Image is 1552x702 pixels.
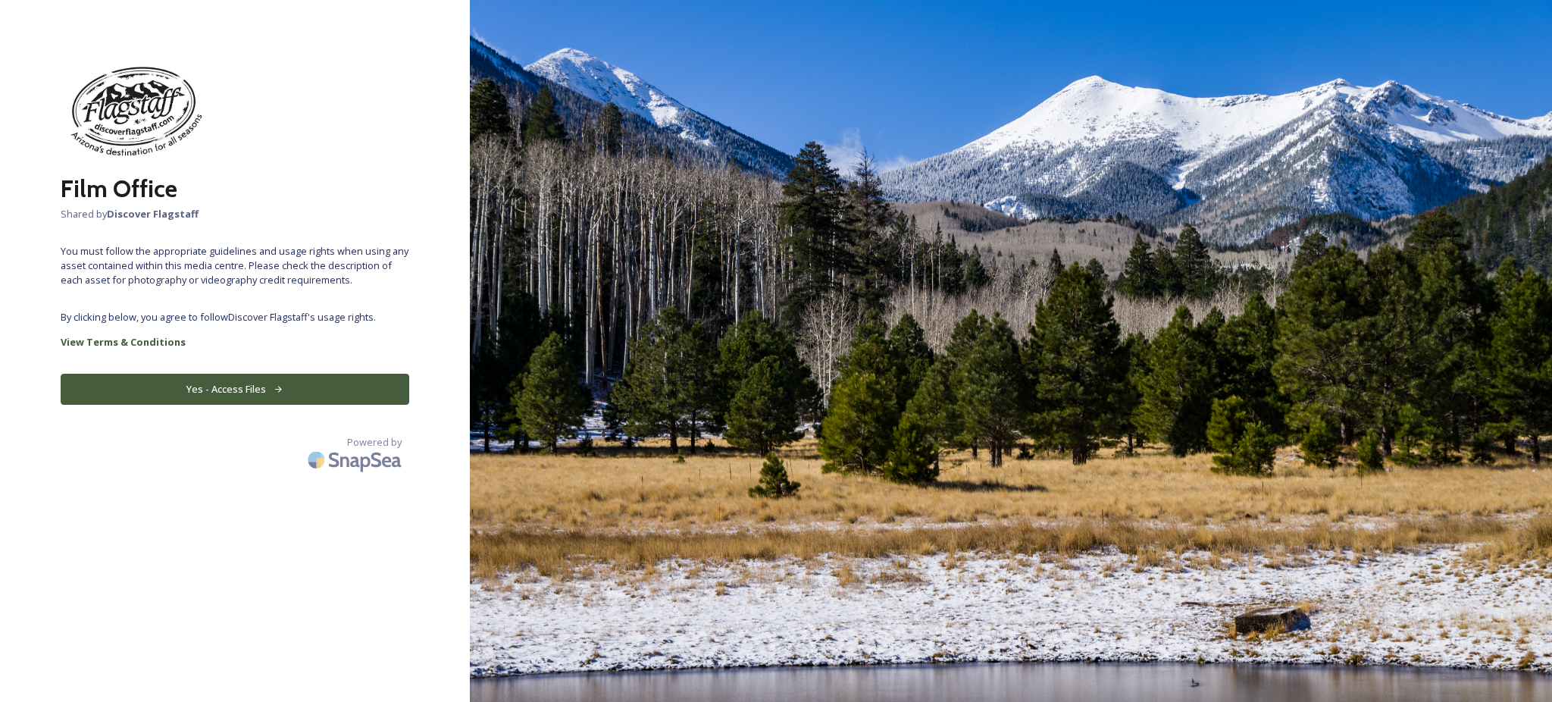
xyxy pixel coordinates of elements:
[61,335,186,349] strong: View Terms & Conditions
[107,207,199,221] strong: Discover Flagstaff
[61,374,409,405] button: Yes - Access Files
[61,207,409,221] span: Shared by
[61,61,212,163] img: discover%20flagstaff%20logo.jpg
[61,244,409,288] span: You must follow the appropriate guidelines and usage rights when using any asset contained within...
[61,333,409,351] a: View Terms & Conditions
[303,442,409,478] img: SnapSea Logo
[61,310,409,324] span: By clicking below, you agree to follow Discover Flagstaff 's usage rights.
[347,435,402,450] span: Powered by
[61,171,409,207] h2: Film Office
